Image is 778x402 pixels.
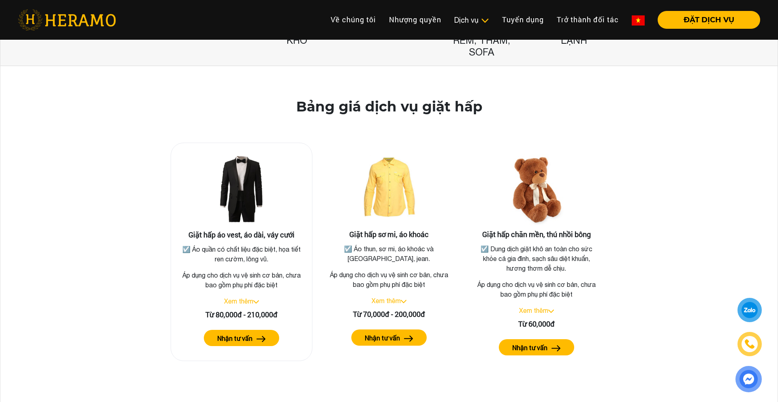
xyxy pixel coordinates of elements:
h3: Giặt hấp chăn mền, thú nhồi bông [472,230,601,239]
p: ☑️ Áo thun, sơ mi, áo khoác và [GEOGRAPHIC_DATA], jean. [326,244,452,263]
h2: Bảng giá dịch vụ giặt hấp [296,98,482,115]
a: Xem thêm [224,297,253,305]
a: Trở thành đối tác [550,11,625,28]
h2: Vệ sinh Nệm, Rèm, Thảm, SOFA [441,23,522,58]
h3: Giặt hấp áo vest, áo dài, váy cưới [177,231,306,239]
a: ĐẶT DỊCH VỤ [651,16,760,24]
p: ☑️ Áo quần có chất liệu đặc biệt, họa tiết ren cườm, lông vũ. [179,244,304,264]
label: Nhận tư vấn [217,334,252,343]
button: Nhận tư vấn [351,329,427,346]
button: Nhận tư vấn [204,330,279,346]
button: Nhận tư vấn [499,339,574,355]
label: Nhận tư vấn [512,343,547,353]
img: arrow [551,345,561,351]
a: Nhận tư vấn arrow [472,339,601,355]
p: Áp dụng cho dịch vụ vệ sinh cơ bản, chưa bao gồm phụ phí đặc biệt [177,270,306,290]
a: Tuyển dụng [496,11,550,28]
button: ĐẶT DỊCH VỤ [658,11,760,29]
a: Nhượng quyền [383,11,448,28]
img: Giặt hấp sơ mi, áo khoác [348,149,430,230]
img: arrow_down.svg [253,300,259,304]
img: vn-flag.png [632,15,645,26]
img: arrow_down.svg [548,310,554,313]
a: Nhận tư vấn arrow [177,330,306,346]
a: Nhận tư vấn arrow [325,329,453,346]
a: Xem thêm [372,297,401,304]
label: Nhận tư vấn [365,333,400,343]
div: Từ 60,000đ [472,319,601,329]
img: arrow [404,336,413,342]
img: heramo-logo.png [18,9,116,30]
h3: Giặt hấp sơ mi, áo khoác [325,230,453,239]
p: Áp dụng cho dịch vụ vệ sinh cơ bản, chưa bao gồm phụ phí đặc biệt [325,270,453,289]
img: Giặt hấp áo vest, áo dài, váy cưới [201,150,282,231]
img: phone-icon [745,340,754,349]
p: Áp dụng cho dịch vụ vệ sinh cơ bản, chưa bao gồm phụ phí đặc biệt [472,280,601,299]
div: Từ 70,000đ - 200,000đ [325,309,453,320]
img: subToggleIcon [481,17,489,25]
p: ☑️ Dung dịch giặt khô an toàn cho sức khỏe cả gia đình, sạch sâu diệt khuẩn, hương thơm dễ chịu. [474,244,599,273]
a: phone-icon [739,333,761,355]
div: Dịch vụ [454,15,489,26]
img: Giặt hấp chăn mền, thú nhồi bông [496,149,577,230]
div: Từ 80,000đ - 210,000đ [177,309,306,320]
a: Về chúng tôi [324,11,383,28]
img: arrow_down.svg [401,300,406,303]
a: Xem thêm [519,307,548,314]
img: arrow [256,336,266,342]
